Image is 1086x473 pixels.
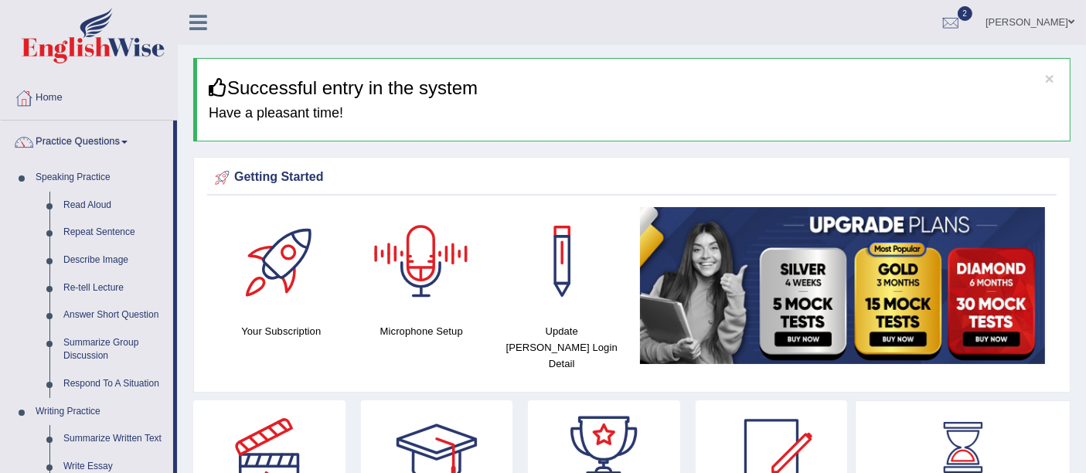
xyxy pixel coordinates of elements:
h4: Your Subscription [219,323,344,339]
a: Writing Practice [29,398,173,426]
span: 2 [958,6,973,21]
a: Summarize Group Discussion [56,329,173,370]
img: small5.jpg [640,207,1046,364]
a: Respond To A Situation [56,370,173,398]
a: Re-tell Lecture [56,274,173,302]
a: Speaking Practice [29,164,173,192]
h4: Microphone Setup [359,323,485,339]
a: Summarize Written Text [56,425,173,453]
h4: Update [PERSON_NAME] Login Detail [499,323,625,372]
button: × [1045,70,1054,87]
a: Describe Image [56,247,173,274]
a: Answer Short Question [56,301,173,329]
h3: Successful entry in the system [209,78,1058,98]
div: Getting Started [211,166,1053,189]
h4: Have a pleasant time! [209,106,1058,121]
a: Read Aloud [56,192,173,219]
a: Repeat Sentence [56,219,173,247]
a: Home [1,77,177,115]
a: Practice Questions [1,121,173,159]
